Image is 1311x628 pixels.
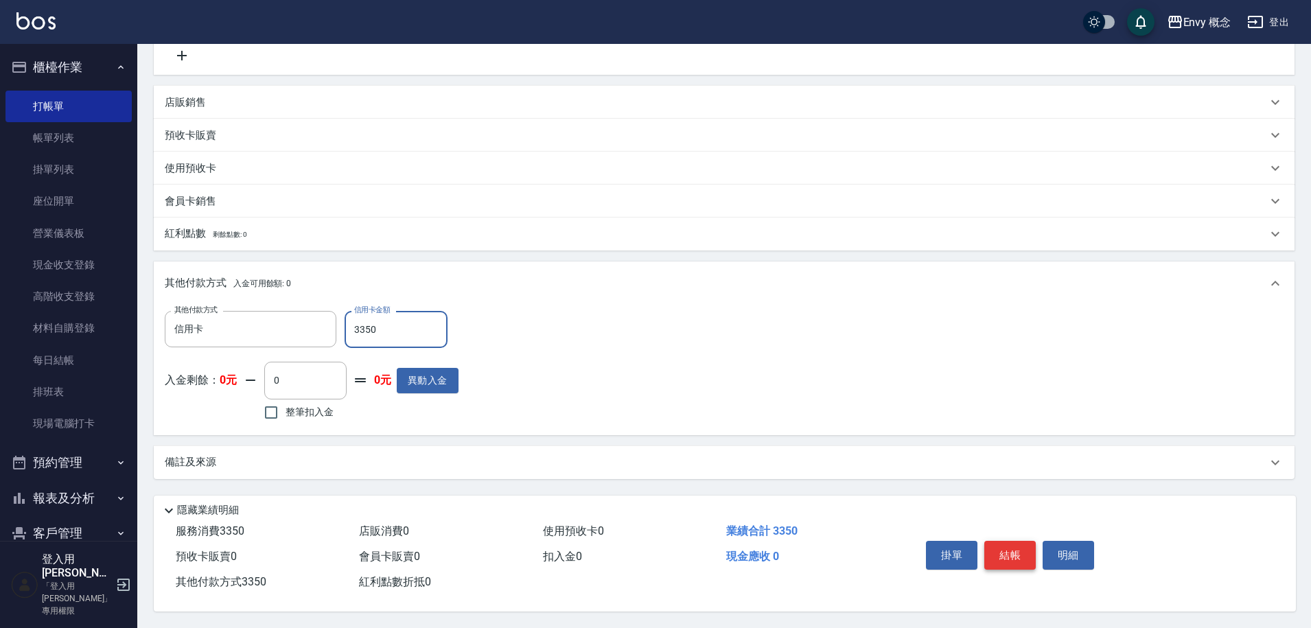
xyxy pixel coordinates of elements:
a: 帳單列表 [5,122,132,154]
strong: 0元 [374,373,391,388]
div: 紅利點數剩餘點數: 0 [154,218,1295,251]
span: 現金應收 0 [726,550,779,563]
p: 入金剩餘： [165,373,237,388]
span: 服務消費 3350 [176,524,244,537]
div: Envy 概念 [1183,14,1231,31]
p: 備註及來源 [165,455,216,469]
img: Logo [16,12,56,30]
div: 會員卡銷售 [154,185,1295,218]
label: 信用卡金額 [354,305,390,315]
p: 店販銷售 [165,95,206,110]
h5: 登入用[PERSON_NAME] [42,553,112,580]
button: 登出 [1242,10,1295,35]
span: 整筆扣入金 [286,405,334,419]
p: 隱藏業績明細 [177,503,239,517]
span: 業績合計 3350 [726,524,798,537]
button: 異動入金 [397,368,459,393]
a: 打帳單 [5,91,132,122]
a: 座位開單 [5,185,132,217]
span: 使用預收卡 0 [543,524,604,537]
a: 現場電腦打卡 [5,408,132,439]
p: 紅利點數 [165,226,246,242]
img: Person [11,571,38,598]
button: 掛單 [926,541,977,570]
p: 「登入用[PERSON_NAME]」專用權限 [42,580,112,617]
span: 店販消費 0 [359,524,409,537]
button: save [1127,8,1155,36]
span: 預收卡販賣 0 [176,550,237,563]
span: 剩餘點數: 0 [213,231,247,238]
a: 每日結帳 [5,345,132,376]
span: 入金可用餘額: 0 [233,279,292,288]
button: 報表及分析 [5,480,132,516]
strong: 0元 [220,373,237,386]
p: 會員卡銷售 [165,194,216,209]
p: 其他付款方式 [165,276,291,291]
button: 結帳 [984,541,1036,570]
a: 現金收支登錄 [5,249,132,281]
p: 使用預收卡 [165,161,216,176]
div: 店販銷售 [154,86,1295,119]
a: 排班表 [5,376,132,408]
span: 會員卡販賣 0 [359,550,420,563]
button: Envy 概念 [1161,8,1237,36]
p: 預收卡販賣 [165,128,216,143]
div: 備註及來源 [154,446,1295,479]
span: 其他付款方式 3350 [176,575,266,588]
span: 紅利點數折抵 0 [359,575,431,588]
label: 其他付款方式 [174,305,218,315]
button: 預約管理 [5,445,132,480]
div: 其他付款方式入金可用餘額: 0 [154,261,1295,305]
button: 明細 [1043,541,1094,570]
span: 扣入金 0 [543,550,582,563]
div: 使用預收卡 [154,152,1295,185]
div: 預收卡販賣 [154,119,1295,152]
a: 材料自購登錄 [5,312,132,344]
a: 掛單列表 [5,154,132,185]
a: 營業儀表板 [5,218,132,249]
button: 客戶管理 [5,515,132,551]
a: 高階收支登錄 [5,281,132,312]
button: 櫃檯作業 [5,49,132,85]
